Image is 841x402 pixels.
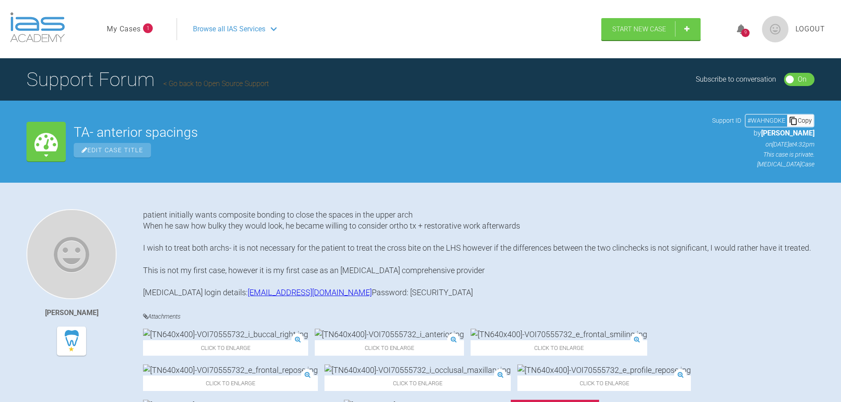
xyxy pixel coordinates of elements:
span: Click to enlarge [517,376,691,391]
img: profile.png [762,16,788,42]
p: by [712,128,815,139]
span: [PERSON_NAME] [761,129,815,137]
a: Logout [796,23,825,35]
span: Browse all IAS Services [193,23,265,35]
div: [PERSON_NAME] [45,307,98,319]
span: 1 [143,23,153,33]
span: Start New Case [612,25,666,33]
div: # WAHNGDKE [746,116,787,125]
div: 9 [741,29,750,37]
span: Click to enlarge [471,340,647,356]
p: [MEDICAL_DATA] Case [712,159,815,169]
span: Click to enlarge [324,376,511,391]
span: Click to enlarge [143,340,308,356]
div: patient initially wants composite bonding to close the spaces in the upper arch When he saw how b... [143,209,815,298]
div: Subscribe to conversation [696,74,776,85]
h2: TA- anterior spacings [74,126,704,139]
span: Support ID [712,116,741,125]
a: Go back to Open Source Support [163,79,269,88]
p: on [DATE] at 4:32pm [712,139,815,149]
span: Click to enlarge [315,340,464,356]
img: [TN640x400]-VOI70555732_e_frontal_repose.jpg [143,364,318,376]
h4: Attachments [143,311,815,322]
img: Marah Ziad [26,209,117,299]
img: [TN640x400]-VOI70555732_i_buccal_right.jpg [143,329,308,340]
h1: Support Forum [26,64,269,95]
a: Start New Case [601,18,701,40]
img: logo-light.3e3ef733.png [10,12,65,42]
img: [TN640x400]-VOI70555732_e_frontal_smiling.jpg [471,329,647,340]
img: [TN640x400]-VOI70555732_i_anterior.jpg [315,329,464,340]
div: Copy [787,115,814,126]
img: [TN640x400]-VOI70555732_e_profile_repose.jpg [517,364,691,376]
img: [TN640x400]-VOI70555732_i_occlusal_maxillary.jpg [324,364,511,376]
a: My Cases [107,23,141,35]
span: Click to enlarge [143,376,318,391]
p: This case is private. [712,150,815,159]
a: [EMAIL_ADDRESS][DOMAIN_NAME] [248,288,372,297]
div: On [798,74,807,85]
span: Edit Case Title [74,143,151,158]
